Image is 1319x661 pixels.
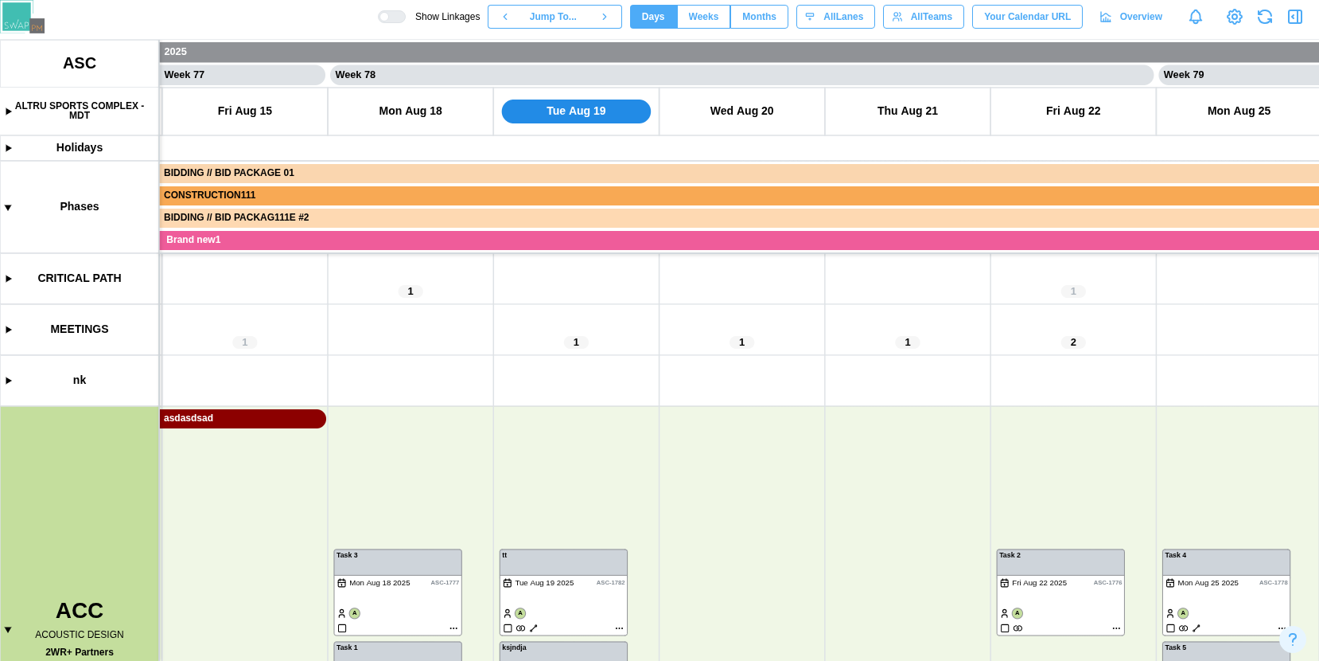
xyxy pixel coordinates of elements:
button: Your Calendar URL [972,5,1083,29]
a: Notifications [1182,3,1209,30]
a: View Project [1224,6,1246,28]
button: Months [730,5,788,29]
span: All Teams [911,6,952,28]
button: Weeks [677,5,731,29]
button: Refresh Grid [1254,6,1276,28]
button: AllTeams [883,5,964,29]
span: Your Calendar URL [984,6,1071,28]
button: Open Drawer [1284,6,1306,28]
span: Overview [1120,6,1162,28]
span: Months [742,6,776,28]
button: Days [630,5,677,29]
span: Weeks [689,6,719,28]
button: Jump To... [522,5,587,29]
button: AllLanes [796,5,875,29]
a: Overview [1091,5,1174,29]
span: All Lanes [823,6,863,28]
span: Jump To... [530,6,577,28]
span: Days [642,6,665,28]
span: Show Linkages [406,10,480,23]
